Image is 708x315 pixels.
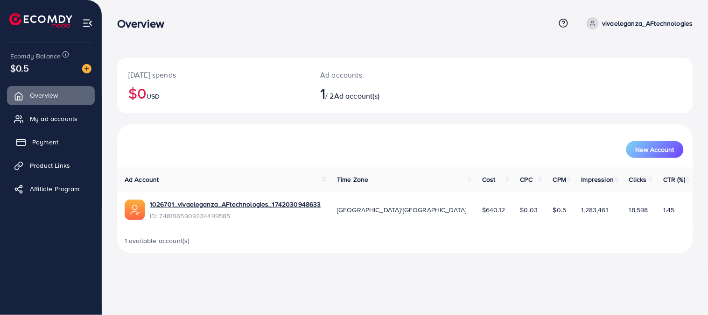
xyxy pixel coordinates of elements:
h2: $0 [128,84,298,102]
span: Payment [32,137,58,147]
span: 1.45 [663,205,675,215]
span: Cost [482,175,496,184]
span: ID: 7481965909234499585 [150,211,321,221]
iframe: Chat [668,273,701,308]
p: Ad accounts [320,69,442,80]
span: Time Zone [337,175,368,184]
img: menu [82,18,93,29]
span: Clicks [629,175,647,184]
span: New Account [636,146,674,153]
p: [DATE] spends [128,69,298,80]
a: Product Links [7,156,95,175]
span: CPM [553,175,566,184]
a: My ad accounts [7,109,95,128]
span: Ecomdy Balance [10,51,61,61]
span: $0.5 [553,205,567,215]
span: Overview [30,91,58,100]
span: 18,598 [629,205,648,215]
span: My ad accounts [30,114,77,123]
span: CTR (%) [663,175,685,184]
span: Ad Account [125,175,159,184]
span: 1,283,461 [582,205,608,215]
h2: / 2 [320,84,442,102]
span: Ad account(s) [334,91,380,101]
span: CPC [520,175,533,184]
a: Overview [7,86,95,105]
span: Affiliate Program [30,184,80,193]
span: $640.12 [482,205,505,215]
span: [GEOGRAPHIC_DATA]/[GEOGRAPHIC_DATA] [337,205,467,215]
span: Impression [582,175,614,184]
img: ic-ads-acc.e4c84228.svg [125,200,145,220]
a: vivaeleganza_AFtechnologies [583,17,693,29]
a: Affiliate Program [7,179,95,198]
span: 1 available account(s) [125,236,190,245]
span: $0.03 [520,205,538,215]
h3: Overview [117,17,172,30]
span: Product Links [30,161,70,170]
a: 1026701_vivaeleganza_AFtechnologies_1742030948633 [150,200,321,209]
span: 1 [320,82,325,104]
button: New Account [626,141,684,158]
span: USD [147,92,160,101]
span: $0.5 [10,61,29,75]
a: Payment [7,133,95,151]
img: logo [9,13,72,28]
p: vivaeleganza_AFtechnologies [603,18,693,29]
img: image [82,64,91,73]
